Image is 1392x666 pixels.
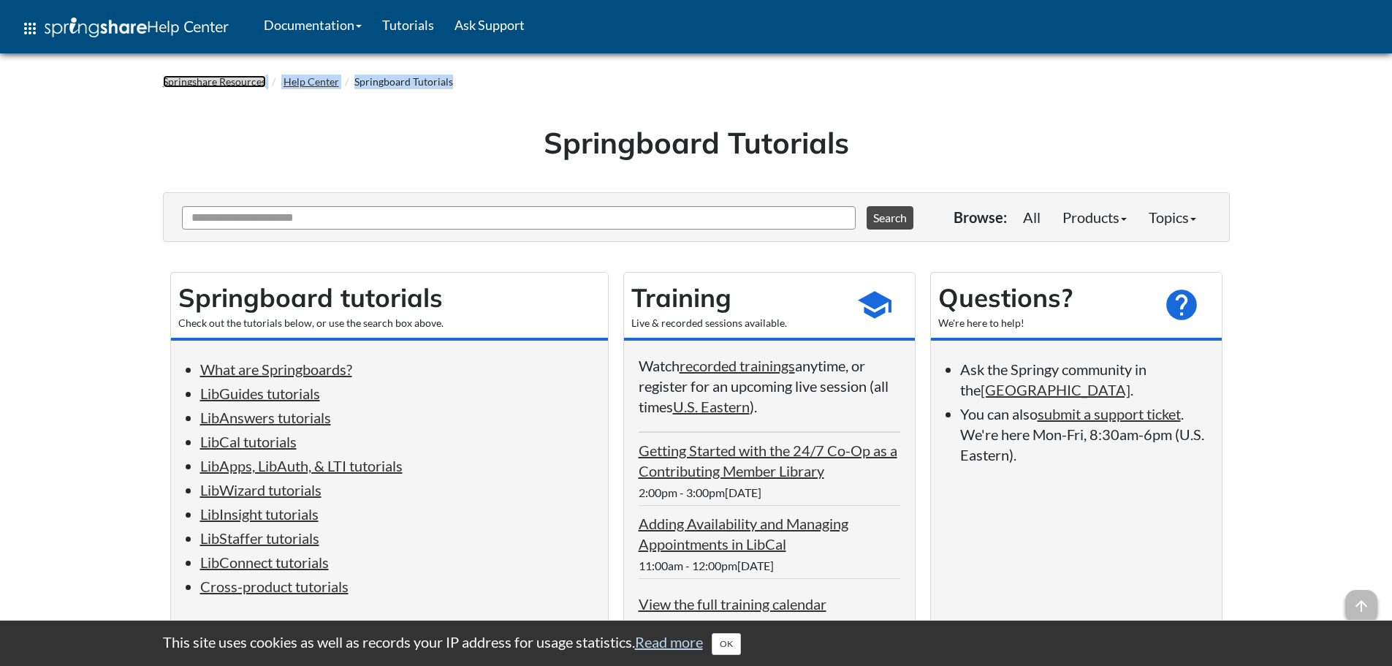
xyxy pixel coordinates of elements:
span: arrow_upward [1345,590,1377,622]
a: Springshare Resources [163,75,266,88]
a: Documentation [254,7,372,43]
a: Getting Started with the 24/7 Co-Op as a Contributing Member Library [639,442,897,480]
a: Topics [1138,203,1207,232]
a: U.S. Eastern [673,398,750,415]
a: apps Help Center [11,7,239,50]
a: Ask Support [444,7,535,43]
a: [GEOGRAPHIC_DATA] [981,381,1130,398]
span: 2:00pm - 3:00pm[DATE] [639,485,761,499]
a: LibApps, LibAuth, & LTI tutorials [200,457,403,474]
li: Ask the Springy community in the . [960,359,1207,400]
a: arrow_upward [1345,591,1377,609]
div: We're here to help! [938,316,1149,330]
h2: Training [631,280,842,316]
h1: Springboard Tutorials [174,122,1219,163]
li: You can also . We're here Mon-Fri, 8:30am-6pm (U.S. Eastern). [960,404,1207,465]
div: Check out the tutorials below, or use the search box above. [178,316,601,330]
a: Tutorials [372,7,444,43]
button: Close [712,633,741,655]
a: LibCal tutorials [200,433,297,450]
img: Springshare [45,18,147,37]
a: What are Springboards? [200,360,352,378]
span: 11:00am - 12:00pm[DATE] [639,559,774,572]
p: Watch anytime, or register for an upcoming live session (all times ). [639,355,900,417]
a: Read more [635,633,703,651]
a: LibGuides tutorials [200,385,320,402]
span: apps [21,20,39,37]
h2: Questions? [938,280,1149,316]
a: Cross-product tutorials [200,578,349,595]
div: Live & recorded sessions available. [631,316,842,330]
p: Browse: [954,207,1007,227]
span: school [856,287,893,323]
a: LibConnect tutorials [200,553,329,571]
span: Help Center [147,17,229,36]
a: submit a support ticket [1038,405,1181,423]
a: recorded trainings [680,357,795,374]
a: LibWizard tutorials [200,481,322,499]
div: This site uses cookies as well as records your IP address for usage statistics. [148,632,1244,655]
a: Help Center [284,75,339,88]
button: Search [867,206,913,230]
a: LibStaffer tutorials [200,529,319,547]
a: Adding Availability and Managing Appointments in LibCal [639,515,848,553]
h2: Springboard tutorials [178,280,601,316]
a: LibAnswers tutorials [200,409,331,426]
a: LibInsight tutorials [200,505,319,523]
span: help [1163,287,1200,323]
li: Springboard Tutorials [341,75,453,89]
a: Products [1051,203,1138,232]
a: All [1012,203,1051,232]
a: View the full training calendar [639,595,826,613]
